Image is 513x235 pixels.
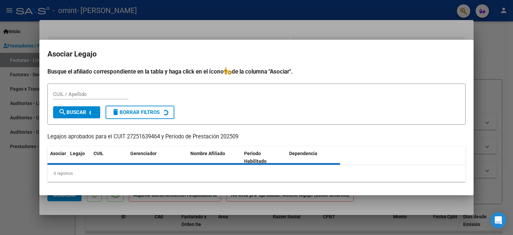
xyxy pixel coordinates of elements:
datatable-header-cell: Dependencia [287,146,340,168]
span: Dependencia [289,151,317,156]
span: Buscar [58,109,86,115]
span: CUIL [94,151,104,156]
span: Borrar Filtros [112,109,160,115]
datatable-header-cell: Periodo Habilitado [241,146,287,168]
span: Periodo Habilitado [244,151,267,164]
p: Legajos aprobados para el CUIT 27251639464 y Período de Prestación 202509 [47,133,466,141]
datatable-header-cell: Gerenciador [128,146,188,168]
button: Buscar [53,106,100,118]
datatable-header-cell: Legajo [67,146,91,168]
div: 0 registros [47,165,466,182]
button: Borrar Filtros [106,106,174,119]
datatable-header-cell: Nombre Afiliado [188,146,241,168]
span: Asociar [50,151,66,156]
h4: Busque el afiliado correspondiente en la tabla y haga click en el ícono de la columna "Asociar". [47,67,466,76]
span: Gerenciador [130,151,157,156]
h2: Asociar Legajo [47,48,466,61]
div: Open Intercom Messenger [490,212,506,228]
span: Legajo [70,151,85,156]
datatable-header-cell: Asociar [47,146,67,168]
span: Nombre Afiliado [190,151,225,156]
mat-icon: search [58,108,66,116]
mat-icon: delete [112,108,120,116]
datatable-header-cell: CUIL [91,146,128,168]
